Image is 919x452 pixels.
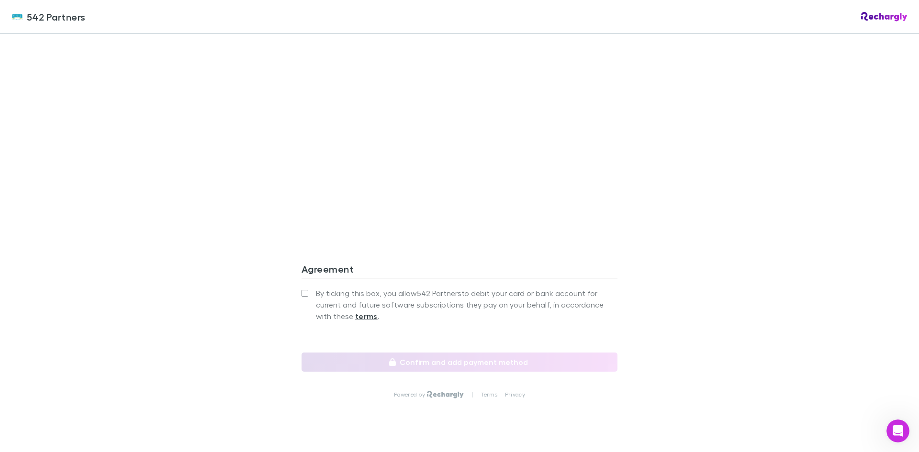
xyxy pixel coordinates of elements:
[394,391,427,398] p: Powered by
[302,263,617,278] h3: Agreement
[355,311,378,321] strong: terms
[316,287,617,322] span: By ticking this box, you allow 542 Partners to debit your card or bank account for current and fu...
[471,391,473,398] p: |
[302,353,617,372] button: Confirm and add payment method
[505,391,525,398] a: Privacy
[861,12,908,22] img: Rechargly Logo
[427,391,464,398] img: Rechargly Logo
[11,11,23,22] img: 542 Partners's Logo
[886,419,909,442] iframe: Intercom live chat
[27,10,86,24] span: 542 Partners
[481,391,497,398] a: Terms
